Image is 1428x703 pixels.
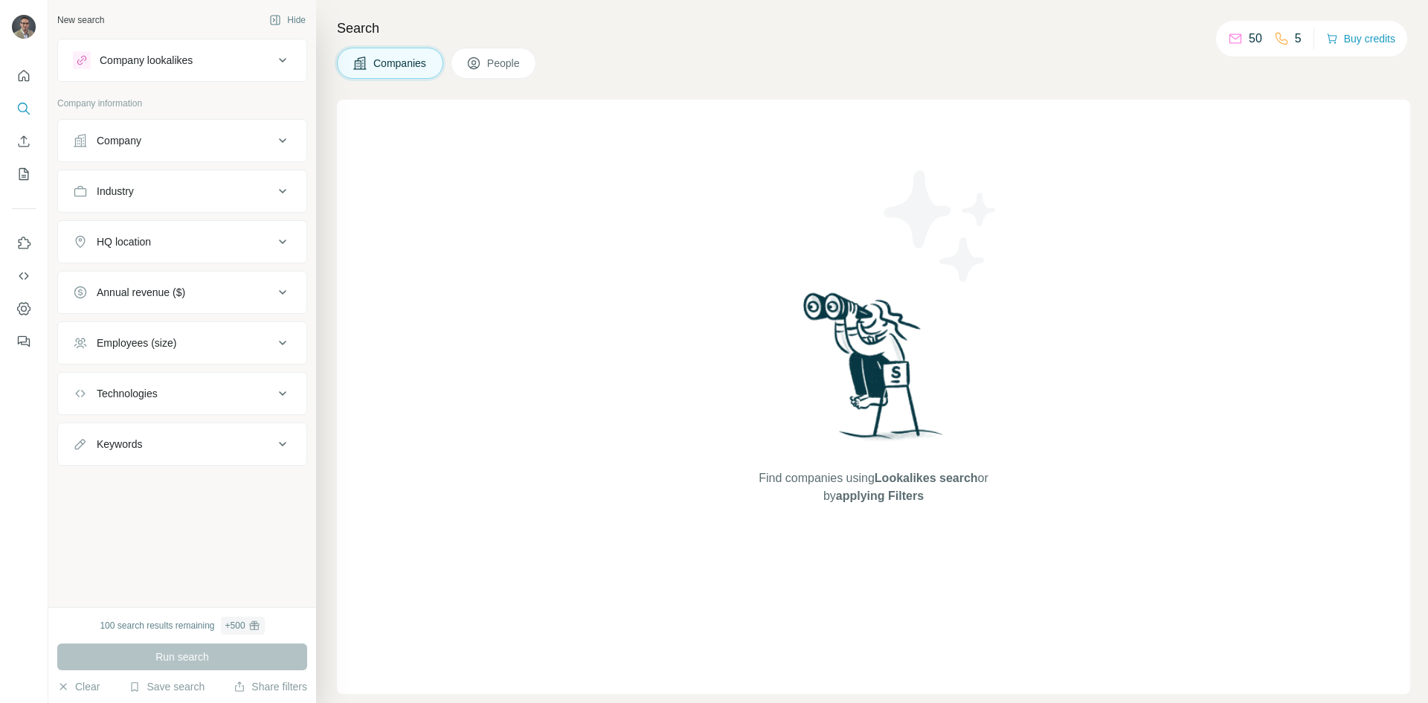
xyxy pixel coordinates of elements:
[12,161,36,187] button: My lists
[100,617,264,635] div: 100 search results remaining
[1295,30,1302,48] p: 5
[58,42,306,78] button: Company lookalikes
[337,18,1410,39] h4: Search
[754,469,992,505] span: Find companies using or by
[875,472,978,484] span: Lookalikes search
[234,679,307,694] button: Share filters
[58,426,306,462] button: Keywords
[12,15,36,39] img: Avatar
[12,230,36,257] button: Use Surfe on LinkedIn
[12,263,36,289] button: Use Surfe API
[12,62,36,89] button: Quick start
[259,9,316,31] button: Hide
[97,285,185,300] div: Annual revenue ($)
[57,13,104,27] div: New search
[58,325,306,361] button: Employees (size)
[836,489,924,502] span: applying Filters
[373,56,428,71] span: Companies
[97,184,134,199] div: Industry
[12,295,36,322] button: Dashboard
[57,679,100,694] button: Clear
[1249,30,1262,48] p: 50
[97,437,142,452] div: Keywords
[58,224,306,260] button: HQ location
[58,173,306,209] button: Industry
[97,336,176,350] div: Employees (size)
[12,95,36,122] button: Search
[57,97,307,110] p: Company information
[100,53,193,68] div: Company lookalikes
[58,275,306,310] button: Annual revenue ($)
[797,289,951,455] img: Surfe Illustration - Woman searching with binoculars
[97,386,158,401] div: Technologies
[97,133,141,148] div: Company
[1326,28,1395,49] button: Buy credits
[12,128,36,155] button: Enrich CSV
[129,679,205,694] button: Save search
[58,376,306,411] button: Technologies
[225,619,245,632] div: + 500
[97,234,151,249] div: HQ location
[874,159,1008,293] img: Surfe Illustration - Stars
[12,328,36,355] button: Feedback
[487,56,521,71] span: People
[58,123,306,158] button: Company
